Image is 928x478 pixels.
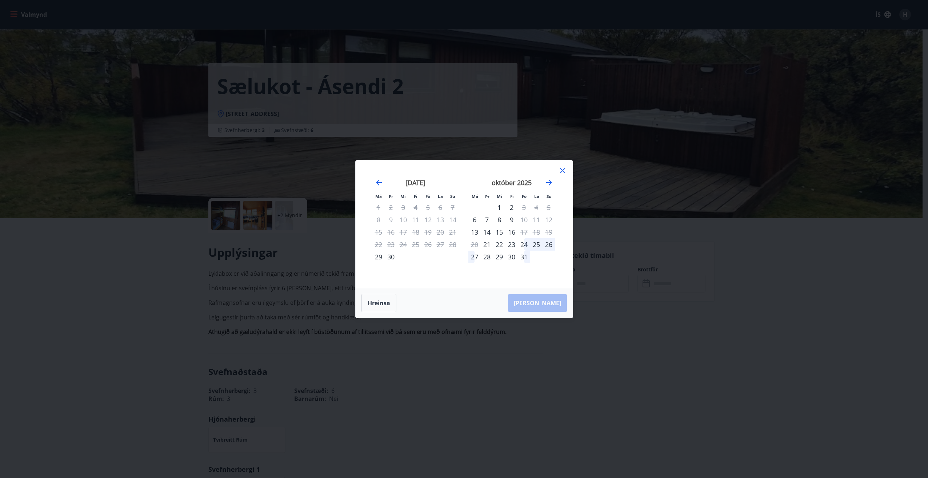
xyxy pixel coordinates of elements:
td: Not available. laugardagur, 20. september 2025 [434,226,447,238]
td: Not available. fimmtudagur, 11. september 2025 [409,214,422,226]
td: Not available. sunnudagur, 12. október 2025 [543,214,555,226]
small: Þr [485,194,489,199]
td: Choose sunnudagur, 26. október 2025 as your check-in date. It’s available. [543,238,555,251]
td: Not available. laugardagur, 13. september 2025 [434,214,447,226]
div: 24 [518,238,530,251]
div: 1 [493,201,505,214]
div: 28 [481,251,493,263]
td: Not available. þriðjudagur, 23. september 2025 [385,238,397,251]
td: Not available. miðvikudagur, 24. september 2025 [397,238,409,251]
td: Choose mánudagur, 6. október 2025 as your check-in date. It’s available. [468,214,481,226]
small: Fi [414,194,417,199]
td: Not available. laugardagur, 27. september 2025 [434,238,447,251]
div: 27 [468,251,481,263]
div: 15 [493,226,505,238]
td: Not available. sunnudagur, 14. september 2025 [447,214,459,226]
div: 30 [385,251,397,263]
div: Aðeins innritun í boði [481,238,493,251]
strong: október 2025 [492,178,532,187]
td: Not available. þriðjudagur, 16. september 2025 [385,226,397,238]
div: Move forward to switch to the next month. [545,178,553,187]
div: 8 [493,214,505,226]
td: Choose mánudagur, 29. september 2025 as your check-in date. It’s available. [372,251,385,263]
small: Fö [522,194,527,199]
small: La [534,194,539,199]
td: Not available. mánudagur, 8. september 2025 [372,214,385,226]
td: Not available. miðvikudagur, 3. september 2025 [397,201,409,214]
td: Not available. þriðjudagur, 9. september 2025 [385,214,397,226]
td: Choose miðvikudagur, 15. október 2025 as your check-in date. It’s available. [493,226,505,238]
div: 22 [493,238,505,251]
td: Choose þriðjudagur, 21. október 2025 as your check-in date. It’s available. [481,238,493,251]
div: 16 [505,226,518,238]
td: Choose föstudagur, 31. október 2025 as your check-in date. It’s available. [518,251,530,263]
td: Not available. föstudagur, 17. október 2025 [518,226,530,238]
td: Not available. fimmtudagur, 18. september 2025 [409,226,422,238]
td: Choose fimmtudagur, 9. október 2025 as your check-in date. It’s available. [505,214,518,226]
td: Not available. laugardagur, 11. október 2025 [530,214,543,226]
td: Choose föstudagur, 24. október 2025 as your check-in date. It’s available. [518,238,530,251]
td: Not available. sunnudagur, 5. október 2025 [543,201,555,214]
button: Hreinsa [361,294,396,312]
td: Not available. mánudagur, 22. september 2025 [372,238,385,251]
div: Aðeins útritun í boði [518,201,530,214]
small: Fö [425,194,430,199]
div: 30 [505,251,518,263]
td: Choose fimmtudagur, 16. október 2025 as your check-in date. It’s available. [505,226,518,238]
td: Choose mánudagur, 13. október 2025 as your check-in date. It’s available. [468,226,481,238]
td: Not available. sunnudagur, 21. september 2025 [447,226,459,238]
td: Not available. föstudagur, 3. október 2025 [518,201,530,214]
strong: [DATE] [405,178,425,187]
td: Choose þriðjudagur, 7. október 2025 as your check-in date. It’s available. [481,214,493,226]
div: 14 [481,226,493,238]
td: Not available. fimmtudagur, 25. september 2025 [409,238,422,251]
td: Choose miðvikudagur, 29. október 2025 as your check-in date. It’s available. [493,251,505,263]
td: Not available. laugardagur, 18. október 2025 [530,226,543,238]
small: Mi [497,194,502,199]
td: Not available. föstudagur, 10. október 2025 [518,214,530,226]
td: Choose þriðjudagur, 30. september 2025 as your check-in date. It’s available. [385,251,397,263]
div: Aðeins innritun í boði [372,251,385,263]
small: Má [375,194,382,199]
div: Aðeins innritun í boði [468,226,481,238]
td: Not available. miðvikudagur, 10. september 2025 [397,214,409,226]
small: La [438,194,443,199]
div: Aðeins útritun í boði [518,214,530,226]
td: Not available. þriðjudagur, 2. september 2025 [385,201,397,214]
small: Má [472,194,478,199]
td: Not available. sunnudagur, 28. september 2025 [447,238,459,251]
td: Not available. föstudagur, 5. september 2025 [422,201,434,214]
td: Not available. laugardagur, 4. október 2025 [530,201,543,214]
div: 23 [505,238,518,251]
td: Not available. laugardagur, 6. september 2025 [434,201,447,214]
small: Mi [400,194,406,199]
td: Not available. mánudagur, 20. október 2025 [468,238,481,251]
div: 26 [543,238,555,251]
div: 25 [530,238,543,251]
td: Choose fimmtudagur, 23. október 2025 as your check-in date. It’s available. [505,238,518,251]
div: Aðeins innritun í boði [468,214,481,226]
small: Su [547,194,552,199]
td: Choose miðvikudagur, 8. október 2025 as your check-in date. It’s available. [493,214,505,226]
div: 2 [505,201,518,214]
div: 31 [518,251,530,263]
div: Calendar [364,169,564,279]
td: Not available. föstudagur, 26. september 2025 [422,238,434,251]
td: Not available. sunnudagur, 7. september 2025 [447,201,459,214]
td: Not available. föstudagur, 12. september 2025 [422,214,434,226]
small: Fi [510,194,514,199]
td: Choose þriðjudagur, 14. október 2025 as your check-in date. It’s available. [481,226,493,238]
td: Not available. sunnudagur, 19. október 2025 [543,226,555,238]
td: Not available. mánudagur, 1. september 2025 [372,201,385,214]
td: Choose mánudagur, 27. október 2025 as your check-in date. It’s available. [468,251,481,263]
td: Choose fimmtudagur, 30. október 2025 as your check-in date. It’s available. [505,251,518,263]
small: Su [450,194,455,199]
td: Choose þriðjudagur, 28. október 2025 as your check-in date. It’s available. [481,251,493,263]
div: Move backward to switch to the previous month. [375,178,383,187]
div: 9 [505,214,518,226]
div: 7 [481,214,493,226]
td: Choose fimmtudagur, 2. október 2025 as your check-in date. It’s available. [505,201,518,214]
div: Aðeins útritun í boði [518,226,530,238]
td: Not available. föstudagur, 19. september 2025 [422,226,434,238]
td: Not available. mánudagur, 15. september 2025 [372,226,385,238]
